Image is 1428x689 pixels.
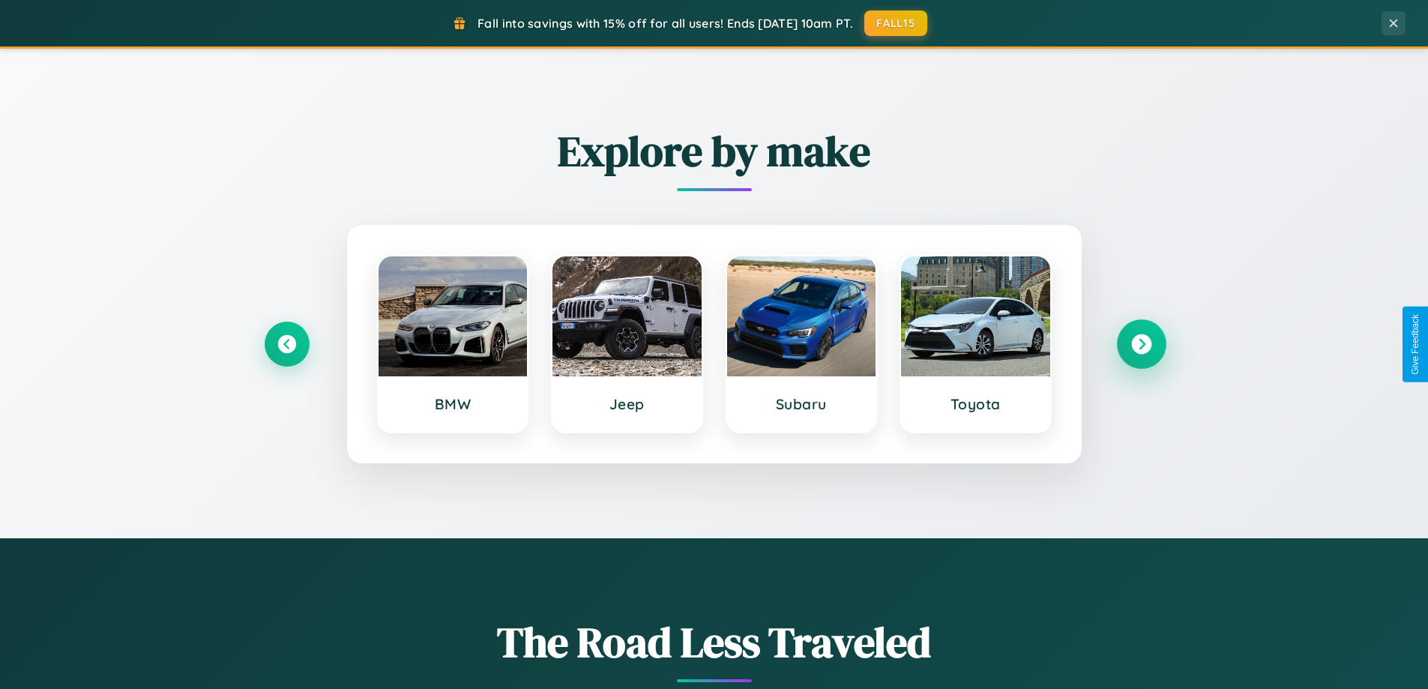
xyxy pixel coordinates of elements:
[1410,314,1421,375] div: Give Feedback
[477,16,853,31] span: Fall into savings with 15% off for all users! Ends [DATE] 10am PT.
[742,395,861,413] h3: Subaru
[567,395,687,413] h3: Jeep
[265,613,1164,671] h1: The Road Less Traveled
[916,395,1035,413] h3: Toyota
[265,122,1164,180] h2: Explore by make
[394,395,513,413] h3: BMW
[864,10,927,36] button: FALL15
